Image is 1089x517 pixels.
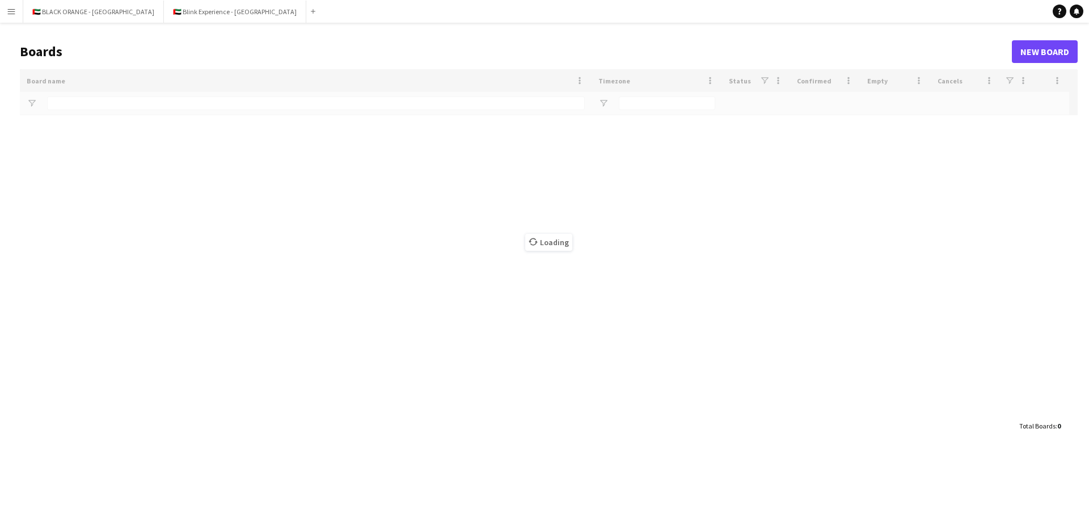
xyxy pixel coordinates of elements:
[1019,422,1056,430] span: Total Boards
[23,1,164,23] button: 🇦🇪 BLACK ORANGE - [GEOGRAPHIC_DATA]
[1019,415,1061,437] div: :
[1057,422,1061,430] span: 0
[20,43,1012,60] h1: Boards
[164,1,306,23] button: 🇦🇪 Blink Experience - [GEOGRAPHIC_DATA]
[525,234,572,251] span: Loading
[1012,40,1078,63] a: New Board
